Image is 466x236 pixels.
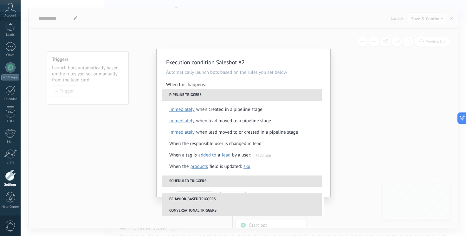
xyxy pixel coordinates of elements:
[190,163,208,169] span: Products
[166,82,321,89] div: When this happens:
[196,104,262,115] div: When created in a pipeline stage
[215,193,219,199] span: at
[243,163,250,169] span: SKU
[220,150,232,161] button: lead
[1,183,20,187] div: Settings
[1,119,20,124] div: Lists
[162,89,322,101] li: Pipeline triggers
[169,115,195,127] span: immediately
[198,152,216,158] span: added to
[196,115,271,127] div: When lead moved to a pipeline stage
[242,161,252,172] button: SKU
[222,152,231,158] span: lead
[256,153,271,158] span: #add tags
[169,193,175,199] span: On
[169,138,262,150] div: When the responsible user is changed in lead
[162,193,322,205] li: Behavior-based triggers
[1,205,20,209] div: Help Center
[189,161,210,172] button: Products
[1,74,19,80] div: WhatsApp
[1,53,20,57] div: Chats
[169,127,196,138] button: immediately
[1,140,20,144] div: Mail
[1,33,20,37] div: Leads
[169,104,195,115] span: immediately
[4,14,16,18] span: Account
[169,115,196,127] button: immediately
[169,104,196,115] button: immediately
[169,161,252,172] div: When the field is updated:
[166,59,314,66] h2: Execution condition Salesbot #2
[197,150,218,161] button: added to
[1,161,20,165] div: Stats
[1,97,20,101] div: Calendar
[169,127,195,138] span: immediately
[162,175,322,187] li: Scheduled triggers
[166,69,321,75] p: Automatically launch bots based on the rules you set below
[196,127,298,138] div: When lead moved to or created in a pipeline stage
[169,150,282,161] div: When a tag is a by a user:
[162,205,322,216] li: Conversational triggers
